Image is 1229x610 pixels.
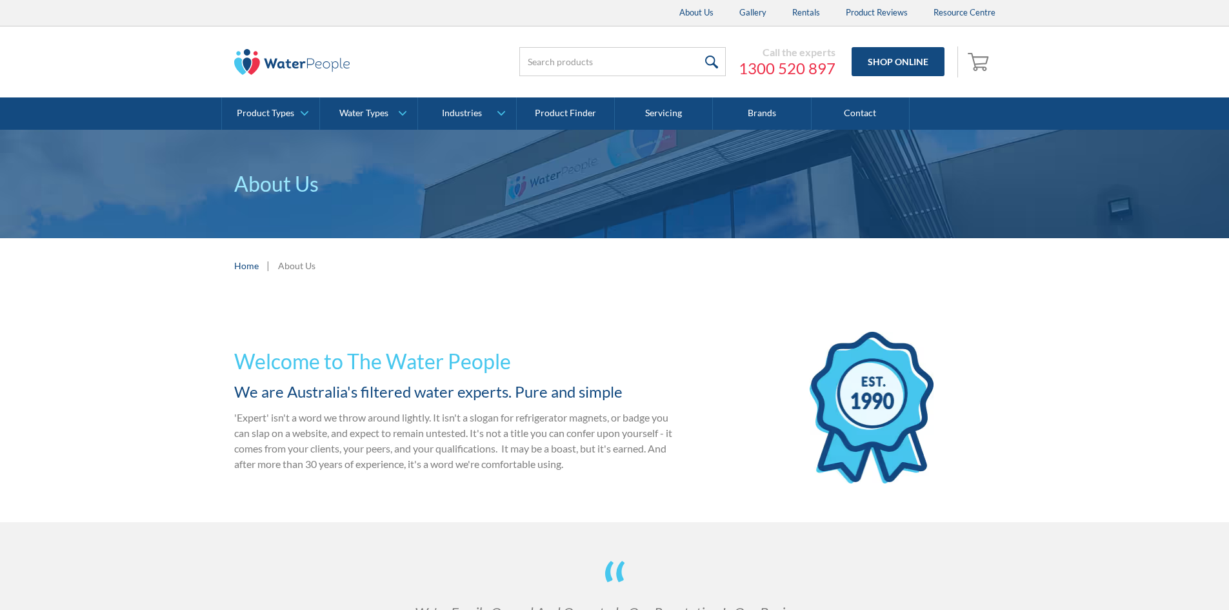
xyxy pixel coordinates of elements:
a: Product Finder [517,97,615,130]
div: About Us [278,259,315,272]
a: Water Types [320,97,417,130]
a: Brands [713,97,811,130]
img: The Water People [234,49,350,75]
div: Call the experts [739,46,835,59]
h2: We are Australia's filtered water experts. Pure and simple [234,380,674,403]
p: About Us [234,168,995,199]
a: Servicing [615,97,713,130]
a: Contact [812,97,910,130]
div: Industries [442,108,482,119]
p: 'Expert' isn't a word we throw around lightly. It isn't a slogan for refrigerator magnets, or bad... [234,410,674,472]
input: Search products [519,47,726,76]
a: Shop Online [852,47,944,76]
a: Home [234,259,259,272]
img: ribbon icon [810,332,933,483]
div: | [265,258,272,273]
a: 1300 520 897 [739,59,835,78]
a: Open cart [964,46,995,77]
a: Product Types [222,97,319,130]
a: Industries [418,97,515,130]
h1: Welcome to The Water People [234,346,674,377]
div: Water Types [339,108,388,119]
div: Product Types [237,108,294,119]
img: shopping cart [968,51,992,72]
